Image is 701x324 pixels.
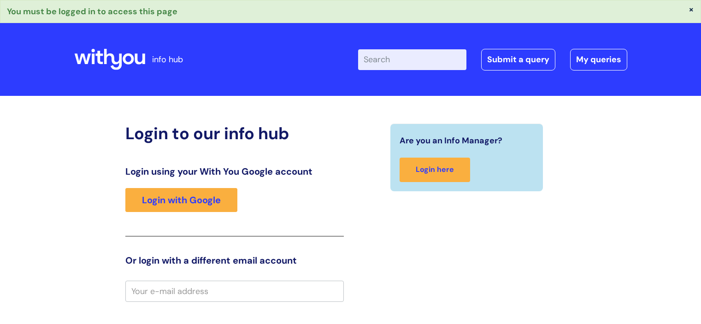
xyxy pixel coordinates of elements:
[689,5,694,13] button: ×
[125,188,237,212] a: Login with Google
[125,124,344,143] h2: Login to our info hub
[570,49,627,70] a: My queries
[152,52,183,67] p: info hub
[358,49,466,70] input: Search
[481,49,555,70] a: Submit a query
[125,166,344,177] h3: Login using your With You Google account
[400,158,470,182] a: Login here
[400,133,502,148] span: Are you an Info Manager?
[125,281,344,302] input: Your e-mail address
[125,255,344,266] h3: Or login with a different email account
